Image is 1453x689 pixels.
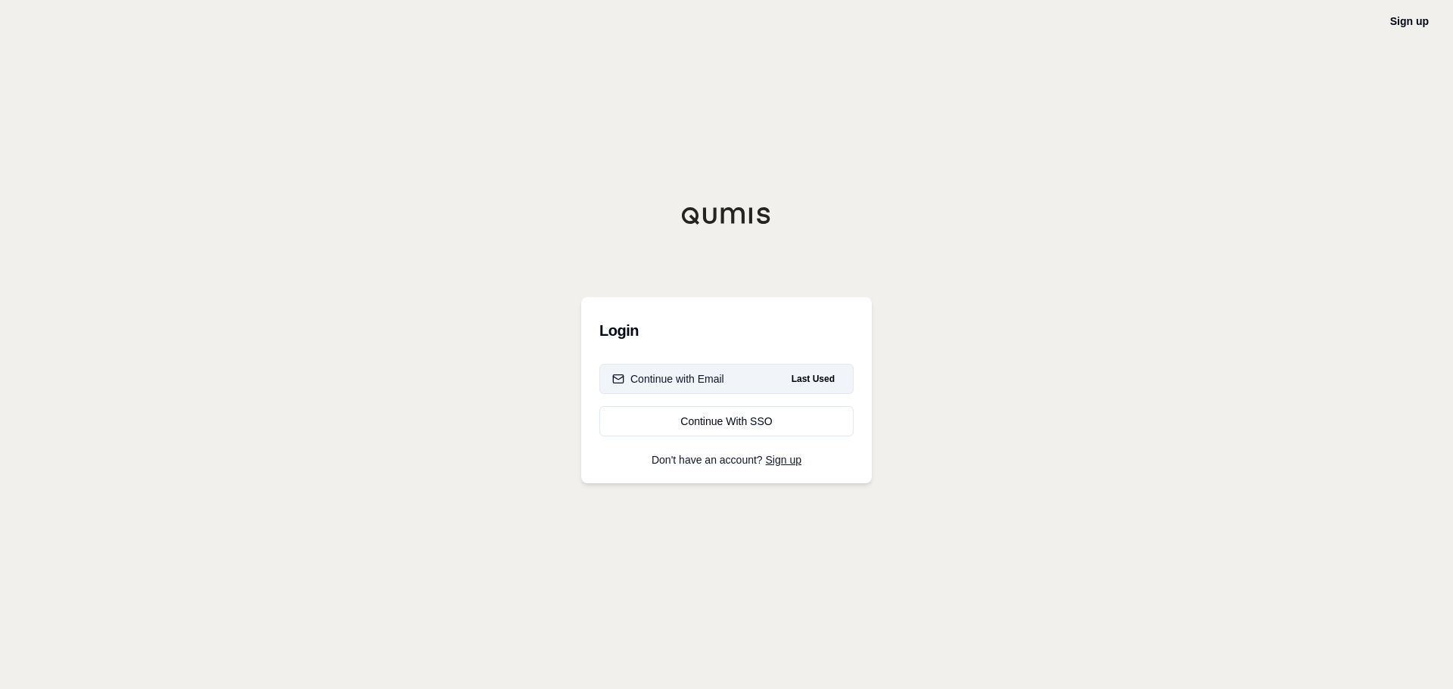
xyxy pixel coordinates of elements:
[599,406,854,436] a: Continue With SSO
[1390,15,1429,27] a: Sign up
[599,315,854,346] h3: Login
[612,371,724,386] div: Continue with Email
[599,455,854,465] p: Don't have an account?
[786,370,841,388] span: Last Used
[599,364,854,394] button: Continue with EmailLast Used
[766,454,801,466] a: Sign up
[612,414,841,429] div: Continue With SSO
[681,206,772,225] img: Qumis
